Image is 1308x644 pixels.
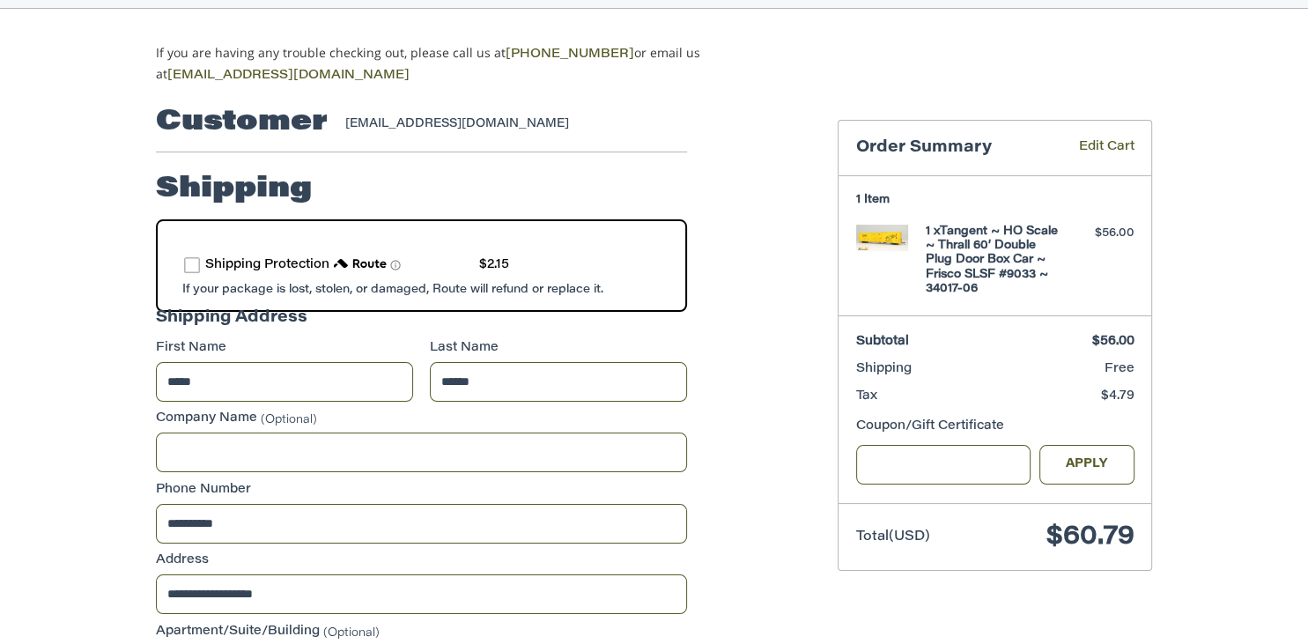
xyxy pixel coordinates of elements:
label: Phone Number [156,481,687,500]
h4: 1 x Tangent ~ HO Scale ~ Thrall 60′ Double Plug Door Box Car ~ Frisco SLSF #9033 ~ 34017-06 [926,225,1060,296]
label: Last Name [430,339,687,358]
small: (Optional) [261,414,317,426]
div: route shipping protection selector element [184,248,659,284]
label: Apartment/Suite/Building [156,623,687,641]
a: [EMAIL_ADDRESS][DOMAIN_NAME] [167,70,410,82]
a: [PHONE_NUMBER] [506,48,634,61]
h2: Customer [156,105,328,140]
span: Tax [856,390,877,403]
span: Shipping [856,363,912,375]
p: If you are having any trouble checking out, please call us at or email us at [156,43,756,85]
span: Shipping Protection [205,259,329,271]
small: (Optional) [323,626,380,638]
span: Free [1105,363,1134,375]
span: $56.00 [1092,336,1134,348]
span: If your package is lost, stolen, or damaged, Route will refund or replace it. [182,284,603,295]
label: First Name [156,339,413,358]
div: $2.15 [479,256,509,275]
h3: Order Summary [856,138,1053,159]
label: Address [156,551,687,570]
input: Gift Certificate or Coupon Code [856,445,1031,485]
div: Coupon/Gift Certificate [856,418,1134,436]
h3: 1 Item [856,193,1134,207]
label: Company Name [156,410,687,428]
div: [EMAIL_ADDRESS][DOMAIN_NAME] [345,115,670,133]
h2: Shipping [156,172,312,207]
span: $4.79 [1101,390,1134,403]
span: $60.79 [1046,524,1134,551]
button: Apply [1039,445,1134,485]
span: Subtotal [856,336,909,348]
div: $56.00 [1065,225,1134,242]
span: Total (USD) [856,530,930,544]
a: Edit Cart [1053,138,1134,159]
legend: Shipping Address [156,307,307,339]
span: Learn more [390,260,401,270]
